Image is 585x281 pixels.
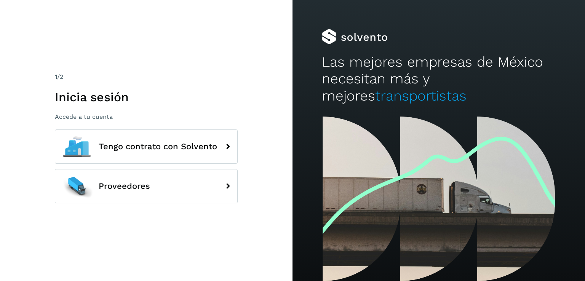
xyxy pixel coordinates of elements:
div: /2 [55,72,238,81]
span: Proveedores [99,182,150,191]
span: transportistas [375,88,467,104]
button: Proveedores [55,169,238,203]
p: Accede a tu cuenta [55,113,238,120]
h1: Inicia sesión [55,90,238,104]
button: Tengo contrato con Solvento [55,129,238,164]
h2: Las mejores empresas de México necesitan más y mejores [322,54,556,104]
span: Tengo contrato con Solvento [99,142,217,151]
span: 1 [55,73,57,80]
